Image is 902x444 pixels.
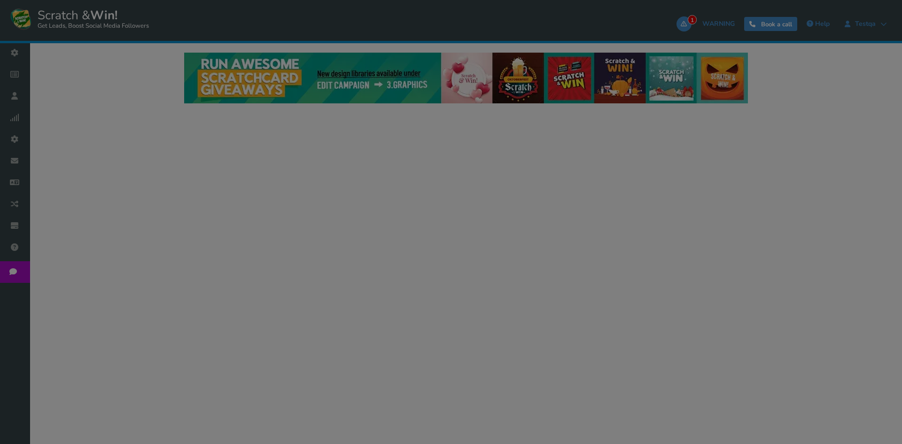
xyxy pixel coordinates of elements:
label: ● [301,214,306,227]
label: ● [341,214,346,227]
label: ● [401,214,406,227]
label: ● [289,214,295,227]
label: ● [318,214,323,227]
label: ● [369,214,375,227]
